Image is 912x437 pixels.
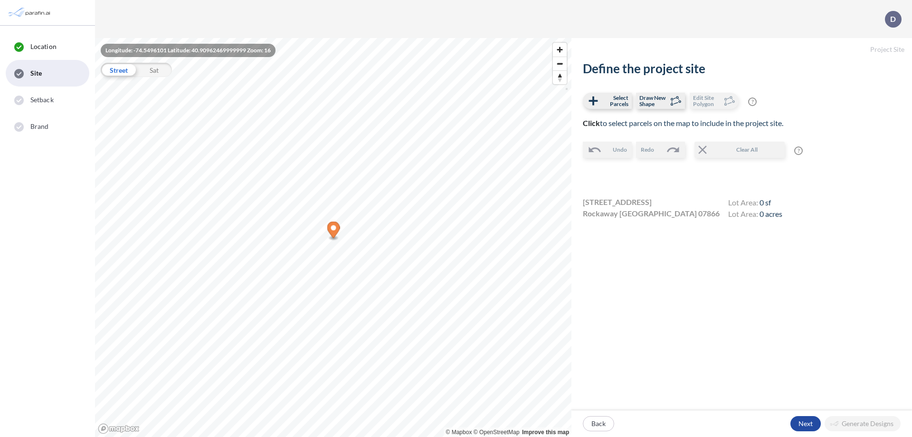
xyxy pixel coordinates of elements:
[794,146,803,155] span: ?
[553,57,567,70] button: Zoom out
[760,198,771,207] span: 0 sf
[600,95,628,107] span: Select Parcels
[748,97,757,106] span: ?
[583,196,652,208] span: [STREET_ADDRESS]
[30,42,57,51] span: Location
[760,209,782,218] span: 0 acres
[583,142,632,158] button: Undo
[571,38,912,61] h5: Project Site
[446,429,472,436] a: Mapbox
[583,416,614,431] button: Back
[613,146,627,154] span: Undo
[790,416,821,431] button: Next
[30,68,42,78] span: Site
[639,95,667,107] span: Draw New Shape
[553,43,567,57] button: Zoom in
[583,118,600,127] b: Click
[553,71,567,84] span: Reset bearing to north
[641,146,654,154] span: Redo
[522,429,569,436] a: Improve this map
[327,222,340,241] div: Map marker
[583,208,720,219] span: Rockaway [GEOGRAPHIC_DATA] 07866
[30,122,49,131] span: Brand
[798,419,813,428] p: Next
[7,4,53,21] img: Parafin
[693,95,721,107] span: Edit Site Polygon
[30,95,54,105] span: Setback
[583,61,901,76] h2: Define the project site
[728,209,782,221] h4: Lot Area:
[636,142,685,158] button: Redo
[694,142,785,158] button: Clear All
[98,423,140,434] a: Mapbox homepage
[583,118,783,127] span: to select parcels on the map to include in the project site.
[728,198,782,209] h4: Lot Area:
[101,63,136,77] div: Street
[136,63,172,77] div: Sat
[591,419,606,428] p: Back
[101,44,275,57] div: Longitude: -74.5496101 Latitude: 40.90962469999999 Zoom: 16
[890,15,896,23] p: D
[553,70,567,84] button: Reset bearing to north
[474,429,520,436] a: OpenStreetMap
[95,38,571,437] canvas: Map
[710,146,784,154] span: Clear All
